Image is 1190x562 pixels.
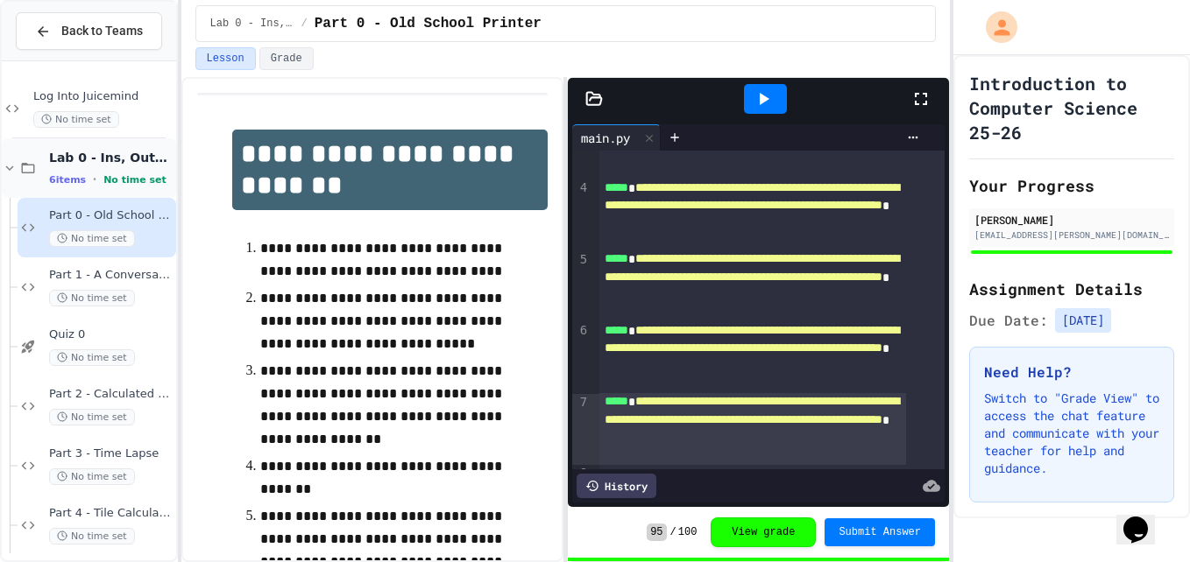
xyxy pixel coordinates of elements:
[670,525,676,539] span: /
[49,174,86,186] span: 6 items
[969,277,1174,301] h2: Assignment Details
[969,173,1174,198] h2: Your Progress
[967,7,1022,47] div: My Account
[969,310,1048,331] span: Due Date:
[49,528,135,544] span: No time set
[974,228,1169,242] div: [EMAIL_ADDRESS][PERSON_NAME][DOMAIN_NAME]
[49,506,173,521] span: Part 4 - Tile Calculator
[49,290,135,306] span: No time set
[572,179,590,250] div: 4
[195,47,256,70] button: Lesson
[49,446,173,461] span: Part 3 - Time Lapse
[315,13,542,34] span: Part 0 - Old School Printer
[103,174,166,186] span: No time set
[61,22,143,40] span: Back to Teams
[1055,308,1111,333] span: [DATE]
[572,129,639,147] div: main.py
[259,47,314,70] button: Grade
[1116,492,1172,544] iframe: chat widget
[984,362,1159,383] h3: Need Help?
[678,525,698,539] span: 100
[33,89,173,104] span: Log Into Juicemind
[16,12,162,50] button: Back to Teams
[711,517,816,547] button: View grade
[33,111,119,128] span: No time set
[93,172,96,186] span: •
[974,212,1169,228] div: [PERSON_NAME]
[49,208,173,223] span: Part 0 - Old School Printer
[49,468,135,485] span: No time set
[572,394,590,465] div: 7
[210,17,294,31] span: Lab 0 - Ins, Outs and a Little Math
[301,17,308,31] span: /
[825,518,935,546] button: Submit Answer
[49,150,173,165] span: Lab 0 - Ins, Outs and a Little Math
[572,124,661,151] div: main.py
[572,251,590,322] div: 5
[49,268,173,283] span: Part 1 - A Conversation
[572,465,590,536] div: 8
[839,525,921,539] span: Submit Answer
[577,474,656,498] div: History
[984,390,1159,477] p: Switch to "Grade View" to access the chat feature and communicate with your teacher for help and ...
[969,71,1174,144] h1: Introduction to Computer Science 25-26
[572,322,590,393] div: 6
[647,523,666,541] span: 95
[49,387,173,402] span: Part 2 - Calculated Rectangle
[49,409,135,425] span: No time set
[49,327,173,342] span: Quiz 0
[49,349,135,366] span: No time set
[49,230,135,247] span: No time set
